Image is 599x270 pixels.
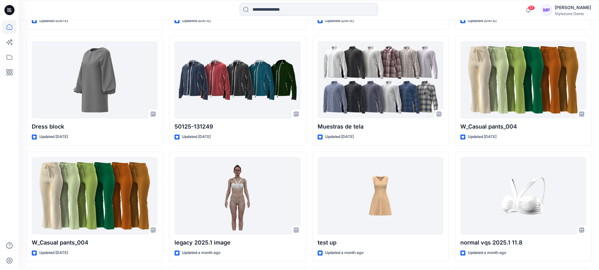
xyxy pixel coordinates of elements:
p: Updated a month ago [325,250,363,256]
p: Updated a month ago [182,250,220,256]
a: Muestras de tela [318,41,443,119]
a: legacy 2025.1 image [175,157,300,235]
a: Dress block [32,41,158,119]
p: Updated [DATE] [39,134,68,140]
p: normal vqs 2025.1 11.8 [460,238,586,247]
p: Updated [DATE] [39,250,68,256]
span: 31 [528,5,535,10]
a: test up [318,157,443,235]
p: W_Casual pants_004 [460,122,586,131]
div: MP [541,4,552,16]
div: Stylezone Demo [555,11,591,16]
a: W_Casual pants_004 [32,157,158,235]
p: 50125-131249 [175,122,300,131]
a: 50125-131249 [175,41,300,119]
a: W_Casual pants_004 [460,41,586,119]
p: Updated [DATE] [325,134,354,140]
p: Updated [DATE] [468,18,496,24]
p: legacy 2025.1 image [175,238,300,247]
p: Updated [DATE] [325,18,354,24]
p: Updated a month ago [468,250,506,256]
p: Updated [DATE] [468,134,496,140]
p: W_Casual pants_004 [32,238,158,247]
div: [PERSON_NAME] [555,4,591,11]
a: normal vqs 2025.1 11.8 [460,157,586,235]
p: Dress block [32,122,158,131]
p: Updated [DATE] [39,18,68,24]
p: Updated [DATE] [182,134,211,140]
p: Updated [DATE] [182,18,211,24]
p: Muestras de tela [318,122,443,131]
p: test up [318,238,443,247]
